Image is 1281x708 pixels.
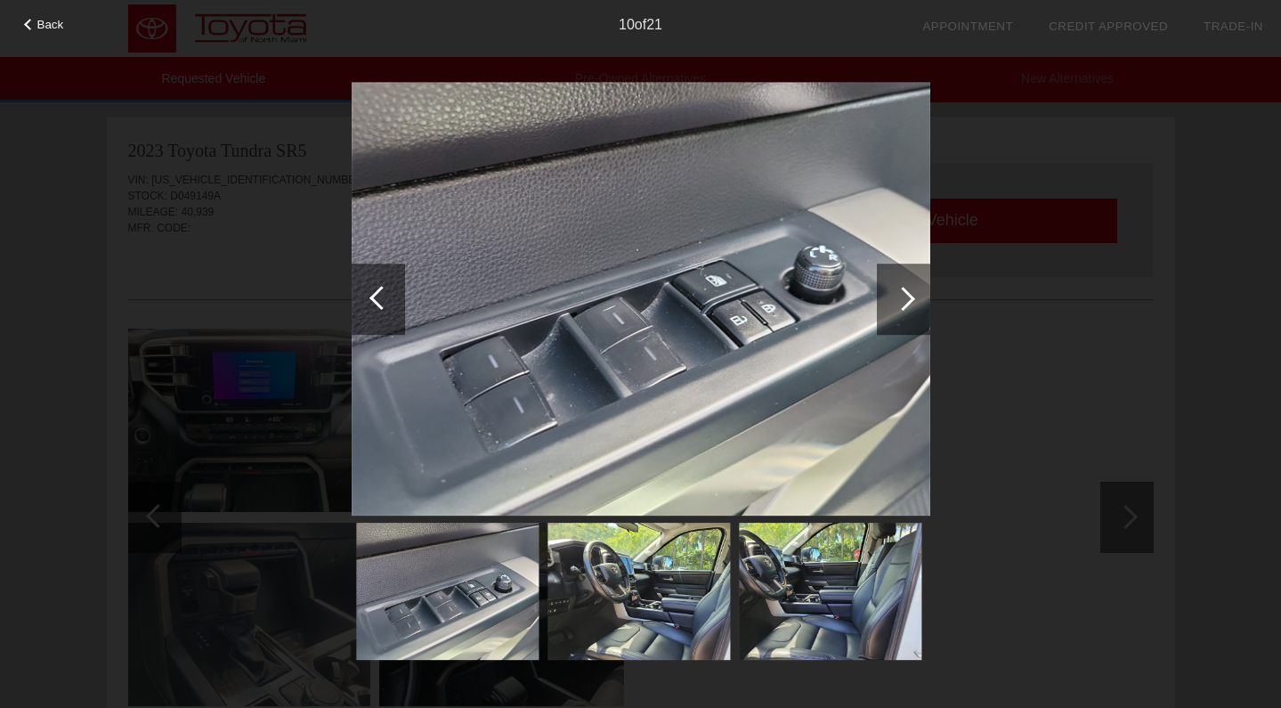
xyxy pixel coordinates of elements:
a: Trade-In [1204,20,1263,33]
img: 6be74256eadf2c523e817bfe85414cfcx.jpg [739,523,921,660]
img: f7b97eec4eb4d30554fdbebd430d67ddx.jpg [352,82,930,517]
a: Appointment [922,20,1013,33]
span: 21 [646,17,662,32]
img: f7b97eec4eb4d30554fdbebd430d67ddx.jpg [356,523,539,660]
span: Back [37,18,64,31]
img: 45e6a2c4f0ea0eb91449306f4dbe0e9cx.jpg [547,523,730,660]
a: Credit Approved [1049,20,1168,33]
span: 10 [619,17,635,32]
